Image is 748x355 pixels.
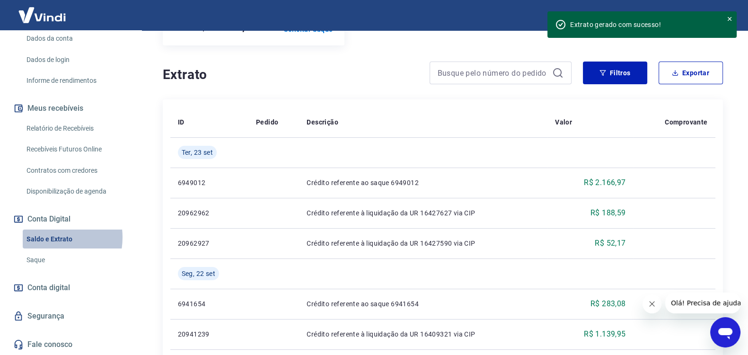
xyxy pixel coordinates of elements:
p: 20941239 [178,329,241,339]
p: 6941654 [178,299,241,309]
p: R$ 188,59 [590,207,626,219]
p: Crédito referente à liquidação da UR 16427590 via CIP [307,239,540,248]
span: Olá! Precisa de ajuda? [6,7,79,14]
p: Crédito referente ao saque 6941654 [307,299,540,309]
p: R$ 283,08 [590,298,626,310]
iframe: Mensagem da empresa [665,293,740,313]
p: Crédito referente à liquidação da UR 16427627 via CIP [307,208,540,218]
p: Valor [555,117,572,127]
a: Conta digital [11,277,130,298]
span: Conta digital [27,281,70,294]
p: Comprovante [665,117,707,127]
a: Dados de login [23,50,130,70]
input: Busque pelo número do pedido [438,66,548,80]
p: 20962962 [178,208,241,218]
a: Disponibilização de agenda [23,182,130,201]
p: Crédito referente ao saque 6949012 [307,178,540,187]
p: ID [178,117,185,127]
iframe: Botão para abrir a janela de mensagens [710,317,740,347]
p: Pedido [256,117,278,127]
button: Exportar [659,62,723,84]
img: Vindi [11,0,73,29]
span: Seg, 22 set [182,269,215,278]
span: Ter, 23 set [182,148,213,157]
p: R$ 2.166,97 [584,177,625,188]
a: Saldo e Extrato [23,230,130,249]
p: Descrição [307,117,338,127]
h4: Extrato [163,65,418,84]
a: Recebíveis Futuros Online [23,140,130,159]
a: Saque [23,250,130,270]
button: Conta Digital [11,209,130,230]
button: Filtros [583,62,647,84]
p: Crédito referente à liquidação da UR 16409321 via CIP [307,329,540,339]
p: R$ 1.139,95 [584,328,625,340]
a: Contratos com credores [23,161,130,180]
a: Relatório de Recebíveis [23,119,130,138]
p: R$ 52,17 [595,238,625,249]
a: Dados da conta [23,29,130,48]
a: Informe de rendimentos [23,71,130,90]
p: 6949012 [178,178,241,187]
a: Segurança [11,306,130,327]
iframe: Fechar mensagem [642,294,661,313]
p: 20962927 [178,239,241,248]
button: Sair [703,7,737,24]
button: Meus recebíveis [11,98,130,119]
a: Fale conosco [11,334,130,355]
div: Extrato gerado com sucesso! [570,20,715,29]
